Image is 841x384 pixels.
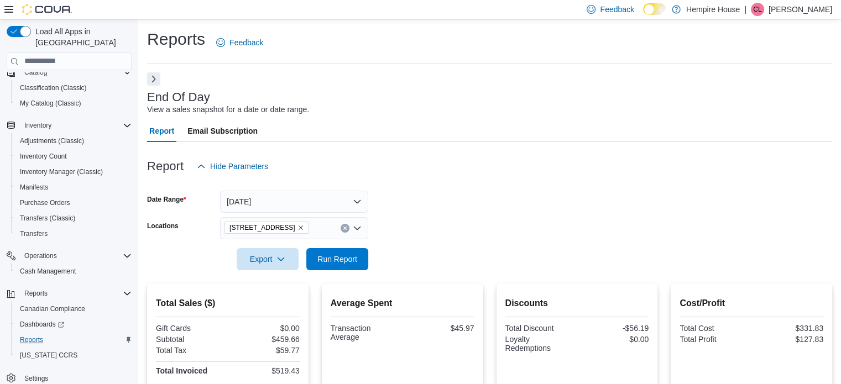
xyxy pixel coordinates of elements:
button: Inventory Count [11,149,136,164]
label: Date Range [147,195,186,204]
div: View a sales snapshot for a date or date range. [147,104,309,115]
span: Transfers [15,227,132,240]
button: [US_STATE] CCRS [11,348,136,363]
button: Purchase Orders [11,195,136,211]
span: Inventory Count [15,150,132,163]
span: Washington CCRS [15,349,132,362]
span: Reports [20,335,43,344]
a: Dashboards [15,318,69,331]
span: Feedback [229,37,263,48]
span: Operations [20,249,132,262]
span: My Catalog (Classic) [15,97,132,110]
div: $331.83 [754,324,823,333]
span: Canadian Compliance [20,304,85,313]
span: [STREET_ADDRESS] [229,222,295,233]
button: Inventory [2,118,136,133]
div: Gift Cards [156,324,226,333]
a: Cash Management [15,265,80,278]
div: Transaction Average [331,324,400,341]
span: Transfers [20,229,48,238]
span: Cash Management [20,267,76,276]
span: Dashboards [15,318,132,331]
a: Classification (Classic) [15,81,91,94]
button: Inventory Manager (Classic) [11,164,136,180]
button: Classification (Classic) [11,80,136,96]
button: Transfers (Classic) [11,211,136,226]
a: Purchase Orders [15,196,75,209]
h3: End Of Day [147,91,210,104]
button: Manifests [11,180,136,195]
strong: Total Invoiced [156,366,207,375]
div: Chris Lochan [751,3,764,16]
button: Clear input [341,224,349,233]
div: Total Cost [680,324,749,333]
h3: Report [147,160,184,173]
a: Transfers [15,227,52,240]
a: Manifests [15,181,53,194]
button: Reports [2,286,136,301]
span: Dashboards [20,320,64,329]
h2: Total Sales ($) [156,297,300,310]
a: Dashboards [11,317,136,332]
div: $519.43 [230,366,300,375]
div: $459.66 [230,335,300,344]
span: My Catalog (Classic) [20,99,81,108]
button: Canadian Compliance [11,301,136,317]
p: [PERSON_NAME] [769,3,832,16]
span: Inventory Manager (Classic) [15,165,132,178]
a: Transfers (Classic) [15,212,80,225]
span: Purchase Orders [15,196,132,209]
span: Classification (Classic) [15,81,132,94]
button: Adjustments (Classic) [11,133,136,149]
button: My Catalog (Classic) [11,96,136,111]
div: -$56.19 [579,324,649,333]
div: $59.77 [230,346,300,355]
div: Total Profit [680,335,749,344]
img: Cova [22,4,72,15]
a: [US_STATE] CCRS [15,349,82,362]
div: Loyalty Redemptions [505,335,575,353]
span: Inventory Count [20,152,67,161]
span: Email Subscription [187,120,258,142]
span: [US_STATE] CCRS [20,351,77,360]
span: Transfers (Classic) [15,212,132,225]
p: | [744,3,746,16]
button: Catalog [2,65,136,80]
div: Total Tax [156,346,226,355]
input: Dark Mode [643,3,666,15]
h2: Discounts [505,297,649,310]
a: Reports [15,333,48,346]
div: $45.97 [405,324,474,333]
label: Locations [147,222,179,230]
div: $127.83 [754,335,823,344]
a: My Catalog (Classic) [15,97,86,110]
p: Hempire House [686,3,740,16]
span: Canadian Compliance [15,302,132,315]
span: Reports [20,287,132,300]
div: $0.00 [230,324,300,333]
span: Export [243,248,292,270]
span: Transfers (Classic) [20,214,75,223]
div: Subtotal [156,335,226,344]
span: CL [753,3,761,16]
span: Inventory [24,121,51,130]
div: Total Discount [505,324,575,333]
button: Catalog [20,66,51,79]
a: Adjustments (Classic) [15,134,88,148]
button: Inventory [20,119,56,132]
button: Operations [2,248,136,264]
h2: Cost/Profit [680,297,823,310]
span: Run Report [317,254,357,265]
div: $0.00 [579,335,649,344]
a: Feedback [212,31,268,54]
span: Manifests [20,183,48,192]
button: Cash Management [11,264,136,279]
span: Adjustments (Classic) [15,134,132,148]
button: [DATE] [220,191,368,213]
span: Operations [24,251,57,260]
button: Reports [11,332,136,348]
span: Manifests [15,181,132,194]
span: Inventory Manager (Classic) [20,167,103,176]
button: Export [237,248,299,270]
span: Inventory [20,119,132,132]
